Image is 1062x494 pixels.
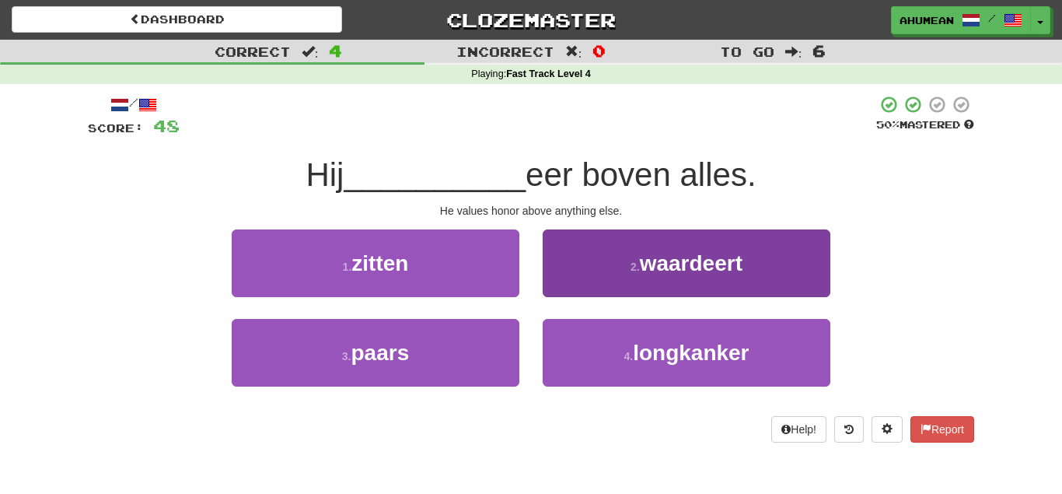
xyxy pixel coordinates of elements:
[543,319,830,387] button: 4.longkanker
[988,12,996,23] span: /
[302,45,319,58] span: :
[456,44,554,59] span: Incorrect
[342,350,351,363] small: 3 .
[812,41,826,60] span: 6
[876,118,974,132] div: Mastered
[624,350,633,363] small: 4 .
[351,251,408,275] span: zitten
[771,416,826,443] button: Help!
[565,45,582,58] span: :
[365,6,696,33] a: Clozemaster
[506,68,591,79] strong: Fast Track Level 4
[329,41,342,60] span: 4
[306,156,344,193] span: Hij
[900,13,954,27] span: AHumean
[592,41,606,60] span: 0
[12,6,342,33] a: Dashboard
[232,319,519,387] button: 3.paars
[88,95,180,114] div: /
[834,416,864,443] button: Round history (alt+y)
[232,229,519,297] button: 1.zitten
[631,261,640,273] small: 2 .
[785,45,802,58] span: :
[88,121,144,135] span: Score:
[876,118,900,131] span: 50 %
[543,229,830,297] button: 2.waardeert
[633,341,749,365] span: longkanker
[344,156,526,193] span: __________
[88,203,974,219] div: He values honor above anything else.
[351,341,409,365] span: paars
[640,251,742,275] span: waardeert
[215,44,291,59] span: Correct
[910,416,974,443] button: Report
[720,44,774,59] span: To go
[153,116,180,135] span: 48
[343,261,352,273] small: 1 .
[526,156,756,193] span: eer boven alles.
[891,6,1031,34] a: AHumean /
